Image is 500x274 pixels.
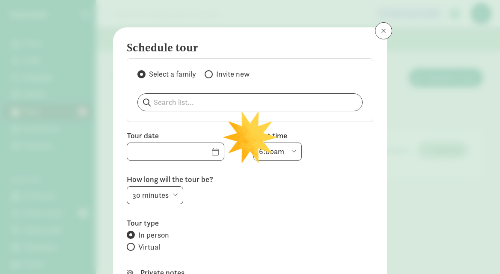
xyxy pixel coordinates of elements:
[127,174,373,185] label: How long will the tour be?
[216,69,250,79] span: Invite new
[138,230,169,240] span: In person
[127,41,351,55] h4: Schedule tour
[457,233,500,274] iframe: Chat Widget
[138,242,160,252] span: Virtual
[253,131,373,141] label: Start time
[138,94,362,111] input: Search list...
[127,218,373,228] label: Tour type
[127,131,247,141] label: Tour date
[149,69,196,79] span: Select a family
